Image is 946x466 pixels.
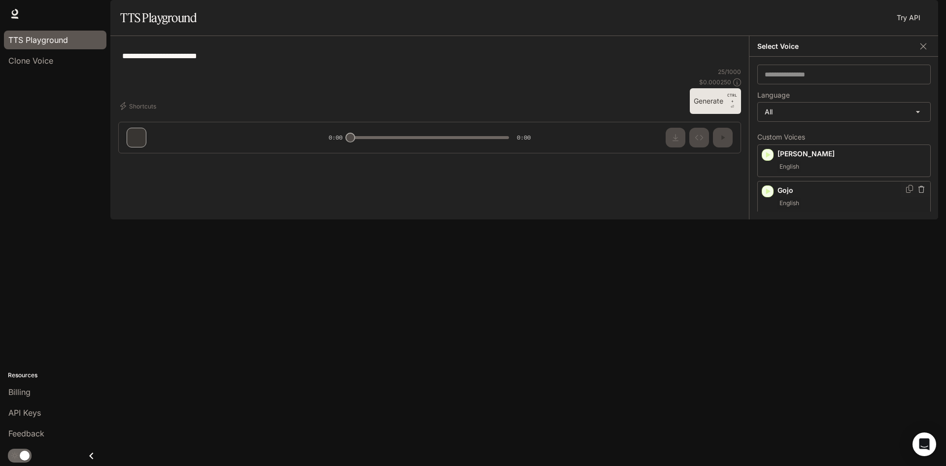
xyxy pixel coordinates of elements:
[777,149,926,159] p: [PERSON_NAME]
[777,161,801,173] span: English
[758,103,930,121] div: All
[912,432,936,456] div: Open Intercom Messenger
[727,92,737,104] p: CTRL +
[727,92,737,110] p: ⏎
[777,197,801,209] span: English
[757,92,790,99] p: Language
[120,8,197,28] h1: TTS Playground
[757,134,931,141] p: Custom Voices
[718,68,741,76] p: 25 / 1000
[893,8,924,28] a: Try API
[690,88,741,114] button: GenerateCTRL +⏎
[905,185,914,193] button: Copy Voice ID
[699,78,731,86] p: $ 0.000250
[118,98,160,114] button: Shortcuts
[777,185,926,195] p: Gojo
